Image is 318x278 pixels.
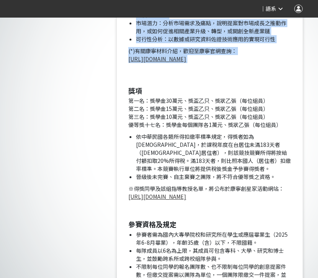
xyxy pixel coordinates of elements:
[136,231,291,247] li: 參賽者需為國內大專學院校和研究所在學生或應屆畢業生（2025年6-8月畢業），年齡35歲（含）以下，不限國籍。
[128,219,177,229] strong: 參賽資格及規定
[128,185,291,201] p: ※得獎同學及該組指導教授名單，將公布於康寧創星家活動網站：
[128,193,186,200] a: [URL][DOMAIN_NAME]
[136,173,291,181] li: 晉級後未完賽、自主棄賽之團隊，將不符合優等獎之資格。
[260,5,266,13] span: ｜
[128,55,186,63] a: [URL][DOMAIN_NAME]
[128,97,291,129] p: 第一名：獎學金30萬元、獎盃乙只、獎狀乙張（每位組員） 第二名：獎學金15萬元、獎盃乙只、獎狀乙張（每位組員） 第三名：獎學金10萬元、獎盃乙只、獎狀乙張（每位組員） 優等獎十七名：獎學金每個團...
[136,247,291,263] li: 每隊成員以6名為上限，其成員可包含專科、大學、研究和博士生，並鼓勵跨系所或跨校組隊參與。
[128,47,291,63] p: (*)有關康寧材料介紹，歡迎至康寧官網查詢：
[136,19,291,35] li: 市場潛力：分析市場需求及痛點，說明提案對市場成長之推動作用，或如何促進相關產業升級、轉型，或開創全新產業鏈
[136,133,291,173] li: 依中華民國各類所得扣繳率標準規定，得獎者如為[DEMOGRAPHIC_DATA]，於課稅年度在台居住未滿183天者（[DEMOGRAPHIC_DATA]居住者），則該競技競賽所得將按給付額扣取2...
[136,35,291,43] li: 可行性分析：以數據或研究資料佐證技術應用的實現可行性
[266,6,276,12] span: 語系
[128,86,142,96] strong: 獎項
